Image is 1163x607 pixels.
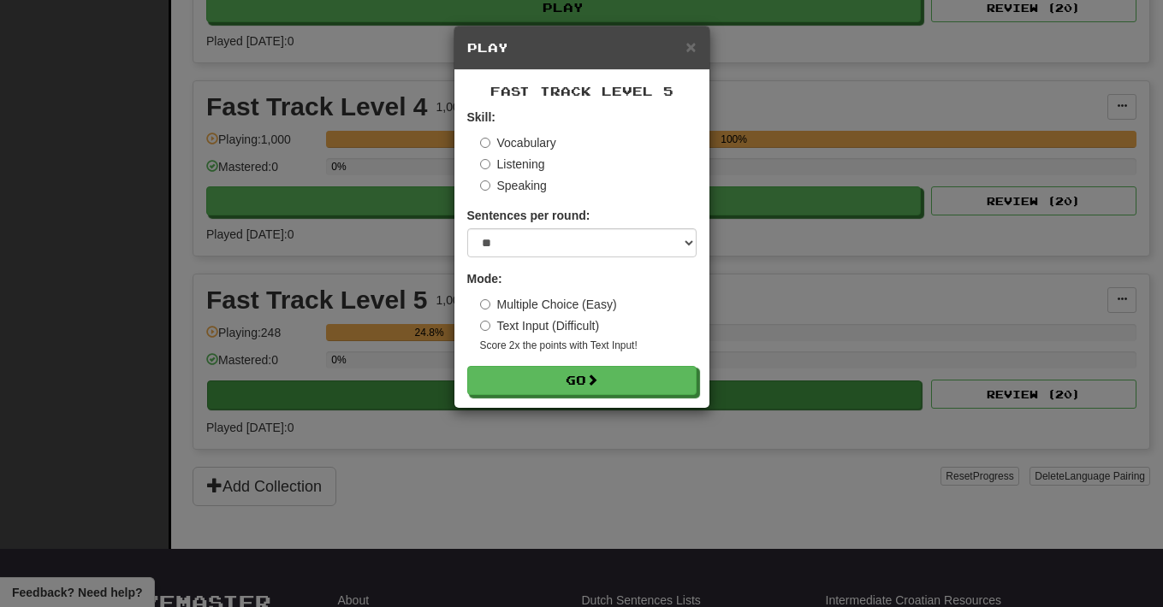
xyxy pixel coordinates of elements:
[490,84,673,98] span: Fast Track Level 5
[480,296,617,313] label: Multiple Choice (Easy)
[480,321,490,331] input: Text Input (Difficult)
[480,134,556,151] label: Vocabulary
[480,299,490,309] input: Multiple Choice (Easy)
[480,177,547,194] label: Speaking
[685,37,696,56] span: ×
[480,159,490,169] input: Listening
[467,272,502,286] strong: Mode:
[467,110,495,124] strong: Skill:
[467,207,590,224] label: Sentences per round:
[467,366,697,395] button: Go
[480,180,490,191] input: Speaking
[480,156,545,173] label: Listening
[467,39,697,56] h5: Play
[480,339,697,353] small: Score 2x the points with Text Input !
[480,317,600,334] label: Text Input (Difficult)
[685,38,696,56] button: Close
[480,138,490,148] input: Vocabulary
